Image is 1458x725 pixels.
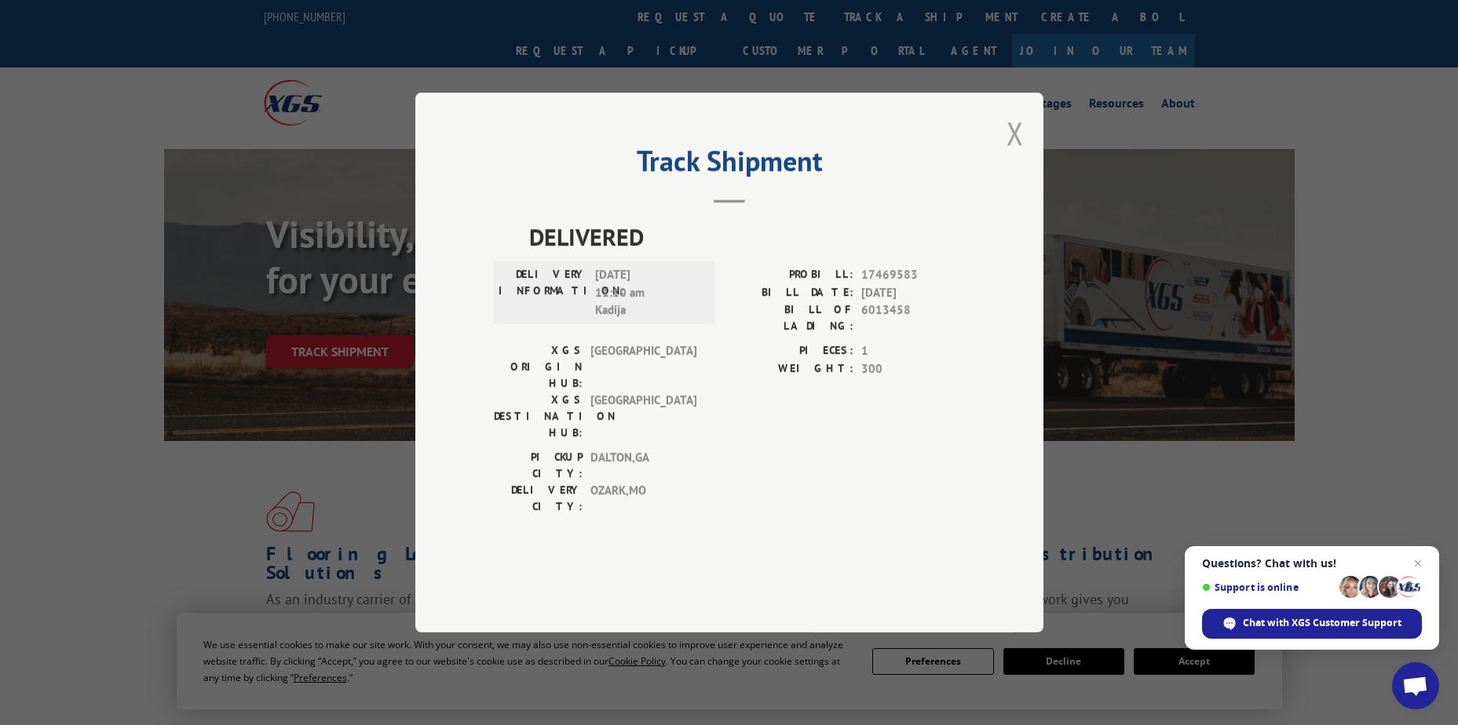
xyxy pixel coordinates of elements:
[529,219,965,254] span: DELIVERED
[1392,662,1439,709] div: Open chat
[590,449,696,482] span: DALTON , GA
[494,342,583,392] label: XGS ORIGIN HUB:
[595,266,701,319] span: [DATE] 11:10 am Kadija
[590,392,696,441] span: [GEOGRAPHIC_DATA]
[861,301,965,334] span: 6013458
[494,482,583,515] label: DELIVERY CITY:
[861,284,965,302] span: [DATE]
[729,301,853,334] label: BILL OF LADING:
[861,360,965,378] span: 300
[1243,616,1401,630] span: Chat with XGS Customer Support
[729,342,853,360] label: PIECES:
[1409,554,1427,573] span: Close chat
[1202,581,1334,593] span: Support is online
[1202,557,1422,570] span: Questions? Chat with us!
[494,449,583,482] label: PICKUP CITY:
[729,266,853,284] label: PROBILL:
[729,360,853,378] label: WEIGHT:
[729,284,853,302] label: BILL DATE:
[499,266,587,319] label: DELIVERY INFORMATION:
[590,482,696,515] span: OZARK , MO
[1202,609,1422,639] div: Chat with XGS Customer Support
[1007,112,1024,154] button: Close modal
[590,342,696,392] span: [GEOGRAPHIC_DATA]
[494,150,965,180] h2: Track Shipment
[861,266,965,284] span: 17469583
[494,392,583,441] label: XGS DESTINATION HUB:
[861,342,965,360] span: 1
